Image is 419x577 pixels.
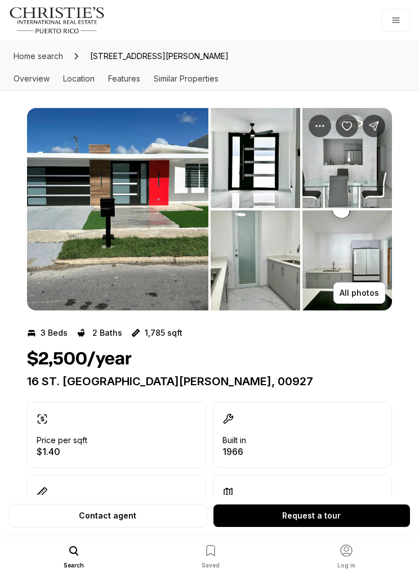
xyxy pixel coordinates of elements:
button: View image gallery [211,108,300,208]
button: Search [64,544,84,570]
p: All photos [340,288,379,297]
p: 3 Beds [41,328,68,337]
button: Log in [337,544,355,570]
button: View image gallery [211,210,300,310]
button: Contact agent [9,504,207,528]
li: 2 of 4 [211,108,392,310]
img: logo [9,7,105,34]
a: Home search [9,47,68,65]
span: Saved [202,561,220,570]
a: Skip to: Features [108,74,140,83]
p: 1966 [222,447,246,456]
button: Share Property: 16 ST. [363,115,385,137]
span: Log in [337,561,355,570]
p: 2 Baths [92,328,122,337]
p: Built in [222,436,246,445]
p: Contact agent [79,511,136,520]
div: Listing Photos [27,108,392,310]
p: Price per sqft [37,436,87,445]
a: Skip to: Similar Properties [154,74,219,83]
button: All photos [333,282,385,304]
li: 1 of 4 [27,108,208,310]
a: Skip to: Location [63,74,95,83]
span: Home search [14,51,63,61]
button: View image gallery [27,108,208,310]
button: Save Property: 16 ST. [336,115,358,137]
button: View image gallery [302,108,392,208]
button: View image gallery [302,210,392,310]
button: Saved [202,544,220,570]
p: $1.40 [37,447,87,456]
p: Request a tour [282,511,341,520]
span: [STREET_ADDRESS][PERSON_NAME] [86,47,233,65]
nav: Page section menu [9,74,219,83]
p: 16 ST. [GEOGRAPHIC_DATA][PERSON_NAME], 00927 [27,375,392,388]
button: Request a tour [213,504,410,527]
span: Search [64,561,84,570]
button: Property options [309,115,331,137]
p: 1,785 sqft [145,328,182,337]
h1: $2,500/year [27,349,132,370]
a: Skip to: Overview [14,74,50,83]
